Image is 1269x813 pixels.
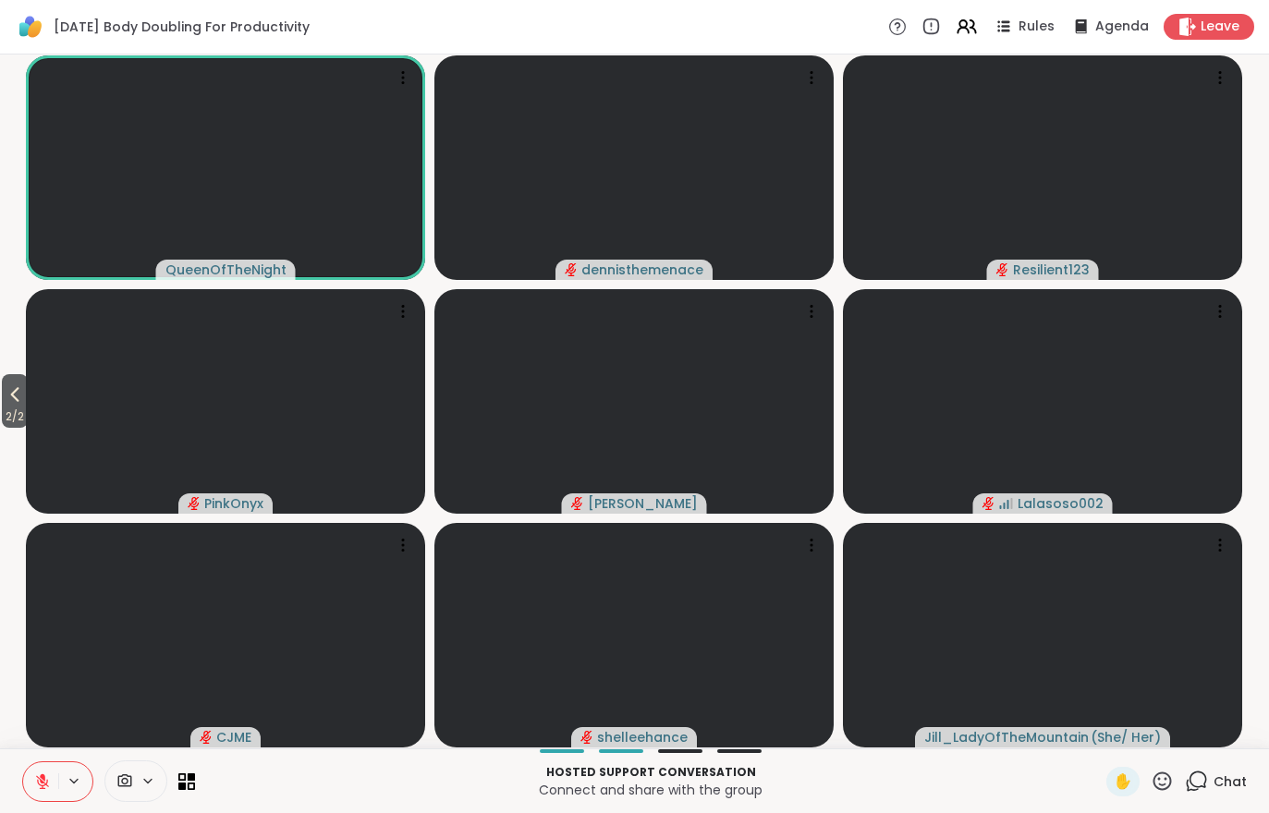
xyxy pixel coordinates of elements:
[1214,772,1247,791] span: Chat
[188,497,201,510] span: audio-muted
[216,728,251,746] span: CJME
[1013,261,1090,279] span: Resilient123
[996,263,1009,276] span: audio-muted
[1095,18,1149,36] span: Agenda
[165,261,287,279] span: QueenOfTheNight
[982,497,995,510] span: audio-muted
[588,494,698,513] span: [PERSON_NAME]
[206,781,1095,799] p: Connect and share with the group
[924,728,1089,746] span: Jill_LadyOfTheMountain
[200,731,213,744] span: audio-muted
[15,11,46,42] img: ShareWell Logomark
[597,728,688,746] span: shelleehance
[1114,771,1132,793] span: ✋
[54,18,310,36] span: [DATE] Body Doubling For Productivity
[1019,18,1055,36] span: Rules
[571,497,584,510] span: audio-muted
[565,263,578,276] span: audio-muted
[2,374,28,428] button: 2/2
[1201,18,1239,36] span: Leave
[1091,728,1161,746] span: ( She/ Her )
[204,494,263,513] span: PinkOnyx
[2,406,28,428] span: 2 / 2
[1018,494,1104,513] span: Lalasoso002
[581,261,703,279] span: dennisthemenace
[580,731,593,744] span: audio-muted
[206,764,1095,781] p: Hosted support conversation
